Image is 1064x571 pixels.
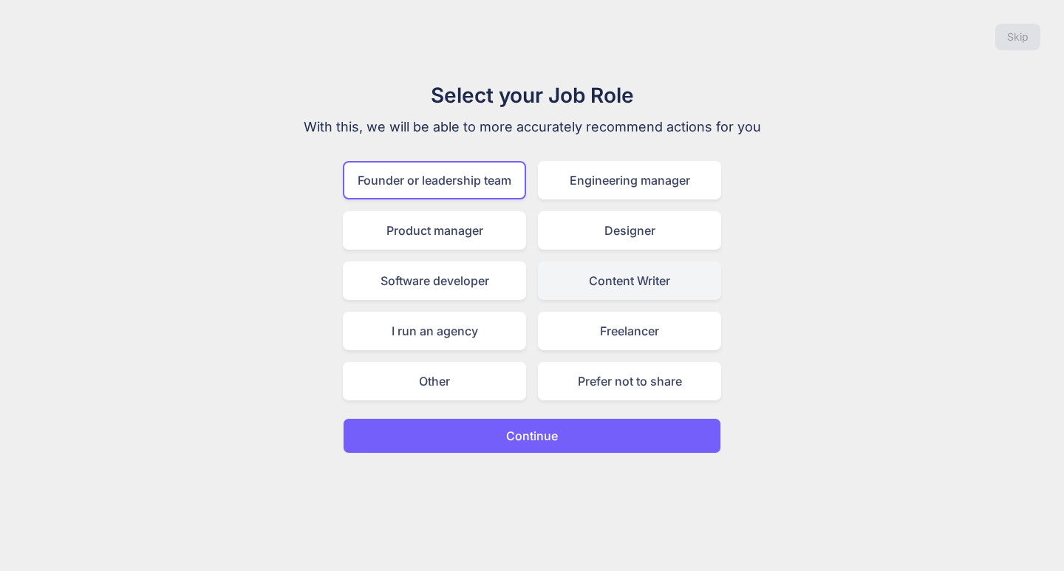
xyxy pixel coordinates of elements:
[343,211,526,250] div: Product manager
[343,261,526,300] div: Software developer
[343,161,526,199] div: Founder or leadership team
[995,24,1040,50] button: Skip
[538,161,721,199] div: Engineering manager
[538,362,721,400] div: Prefer not to share
[284,80,780,111] h1: Select your Job Role
[506,427,558,445] p: Continue
[538,261,721,300] div: Content Writer
[343,418,721,454] button: Continue
[538,211,721,250] div: Designer
[284,117,780,137] p: With this, we will be able to more accurately recommend actions for you
[343,312,526,350] div: I run an agency
[538,312,721,350] div: Freelancer
[343,362,526,400] div: Other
